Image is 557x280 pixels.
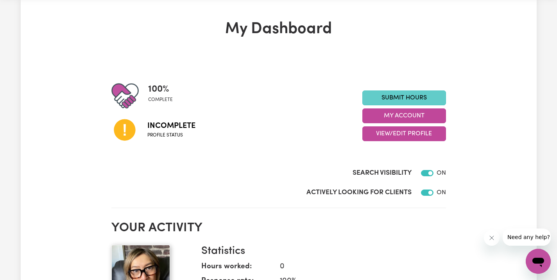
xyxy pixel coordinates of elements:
[111,20,446,39] h1: My Dashboard
[111,221,446,236] h2: Your activity
[362,126,446,141] button: View/Edit Profile
[147,120,195,132] span: Incomplete
[503,229,551,246] iframe: Message from company
[147,132,195,139] span: Profile status
[148,82,179,110] div: Profile completeness: 100%
[353,168,412,178] label: Search Visibility
[201,245,440,258] h3: Statistics
[526,249,551,274] iframe: Button to launch messaging window
[306,188,412,198] label: Actively Looking for Clients
[437,170,446,176] span: ON
[148,96,173,103] span: complete
[437,190,446,196] span: ON
[201,261,274,276] dt: Hours worked:
[484,230,500,246] iframe: Close message
[362,90,446,105] a: Submit Hours
[362,108,446,123] button: My Account
[274,261,440,273] dd: 0
[148,82,173,96] span: 100 %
